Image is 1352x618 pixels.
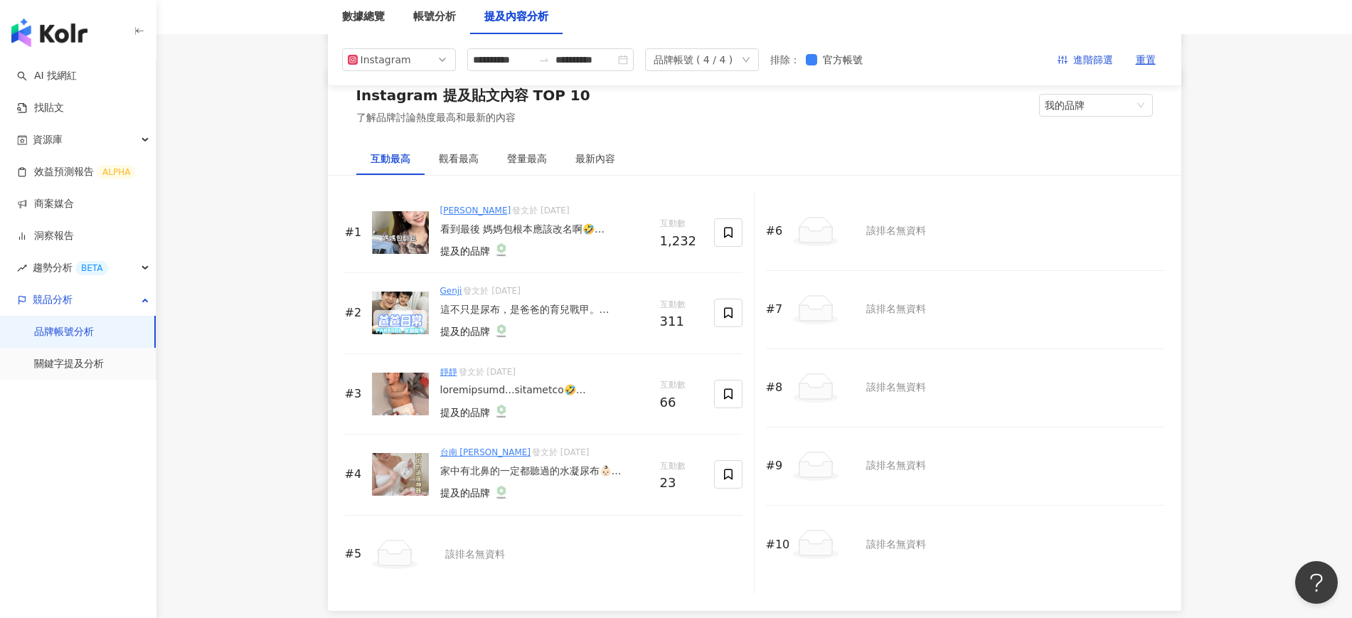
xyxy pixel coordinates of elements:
[493,323,510,340] img: KOL Avatar
[17,69,77,83] a: searchAI 找網紅
[660,298,703,312] span: 互動數
[1124,48,1167,71] button: 重置
[440,245,490,259] div: 提及的品牌
[493,484,510,501] img: KOL Avatar
[866,224,926,238] div: 該排名無資料
[11,18,87,47] img: logo
[660,217,703,231] span: 互動數
[660,378,703,393] span: 互動數
[17,101,64,115] a: 找貼文
[742,55,750,64] span: down
[371,151,410,166] div: 互動最高
[654,49,733,70] div: 品牌帳號 ( 4 / 4 )
[866,538,926,552] div: 該排名無資料
[372,453,429,496] img: post-image
[440,223,649,237] div: 看到最後 媽媽包根本應該改名啊🤣 外出必備品清單和愛用品牌請收藏🧾 也歡迎推薦～ @mamastem_tw @moektw @mamaway_tw @gennies_tw @parasol.ta...
[817,52,868,68] span: 官方帳號
[1136,49,1156,72] span: 重置
[770,52,800,68] label: 排除 ：
[345,546,366,562] div: #5
[440,447,531,457] a: 台南 [PERSON_NAME]
[440,286,462,296] a: Genji
[440,325,490,339] div: 提及的品牌
[493,411,510,422] a: KOL Avatar
[356,111,590,125] div: 了解品牌討論熱度最高和最新的內容
[361,49,407,70] div: Instagram
[575,151,615,166] div: 最新內容
[766,537,787,553] div: #10
[17,263,27,273] span: rise
[445,548,505,562] div: 該排名無資料
[766,223,787,239] div: #6
[440,383,649,398] div: loremipsumd...sitametco🤣 adipisci，elitse，doeiusmodte，incididu、utla，etdolo，magnaali，enimadminim🥺 v...
[345,386,366,402] div: #3
[866,459,926,473] div: 該排名無資料
[493,242,510,259] img: KOL Avatar
[766,380,787,395] div: #8
[493,492,510,504] a: KOL Avatar
[413,9,456,26] div: 帳號分析
[1295,561,1338,604] iframe: Help Scout Beacon - Open
[507,151,547,166] div: 聲量最高
[440,303,649,317] div: 這不只是尿布，是爸爸的育兒戰甲。 我懂得選裝備，寶寶也值得最好的防護。 老實說，我兒子用尿布從沒什麼大問題。 但當我試了這片 PARASOL 水凝尿布，才知道—— 原來好的，還可以更好。 ✔️ ...
[463,286,520,296] span: 發文於 [DATE]
[493,331,510,342] a: KOL Avatar
[345,305,366,321] div: #2
[1045,95,1147,116] span: 我的品牌
[345,467,366,482] div: #4
[440,367,457,377] a: 靜靜
[372,373,429,415] img: post-image
[440,406,490,420] div: 提及的品牌
[342,9,385,26] div: 數據總覽
[372,292,429,334] img: post-image
[660,476,703,490] div: 23
[33,284,73,316] span: 競品分析
[766,458,787,474] div: #9
[440,206,511,215] a: [PERSON_NAME]
[538,54,550,65] span: swap-right
[866,302,926,316] div: 該排名無資料
[660,234,703,248] div: 1,232
[372,211,429,254] img: post-image
[532,447,589,457] span: 發文於 [DATE]
[538,54,550,65] span: to
[34,325,94,339] a: 品牌帳號分析
[440,464,649,479] div: 家中有北鼻的一定都聽過的水凝尿布👶🏻 也幫女兒安排上啦！ @parasol.[GEOGRAPHIC_DATA]
[660,395,703,410] div: 66
[493,403,510,420] img: KOL Avatar
[866,380,926,395] div: 該排名無資料
[17,197,74,211] a: 商案媒合
[33,124,63,156] span: 資源庫
[1046,48,1124,71] button: 進階篩選
[493,250,510,261] a: KOL Avatar
[34,357,104,371] a: 關鍵字提及分析
[439,151,479,166] div: 觀看最高
[33,252,108,284] span: 趨勢分析
[660,314,703,329] div: 311
[75,261,108,275] div: BETA
[345,225,366,240] div: #1
[17,165,136,179] a: 效益預測報告ALPHA
[440,486,490,501] div: 提及的品牌
[17,229,74,243] a: 洞察報告
[766,302,787,317] div: #7
[484,9,548,26] div: 提及內容分析
[356,85,590,105] div: Instagram 提及貼文內容 TOP 10
[1073,49,1113,72] span: 進階篩選
[512,206,569,215] span: 發文於 [DATE]
[459,367,516,377] span: 發文於 [DATE]
[660,459,703,474] span: 互動數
